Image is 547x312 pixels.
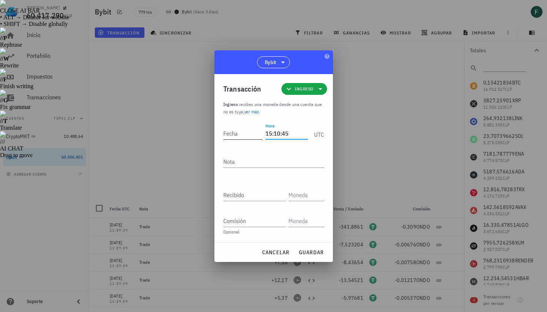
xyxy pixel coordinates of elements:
div: Opcional [223,230,324,234]
span: cancelar [261,249,289,256]
span: guardar [298,249,324,256]
input: Moneda [288,215,323,227]
button: cancelar [259,246,292,259]
input: Moneda [288,189,323,201]
button: guardar [296,246,327,259]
